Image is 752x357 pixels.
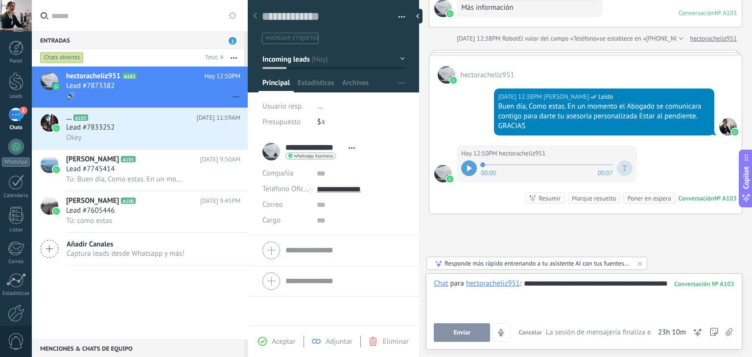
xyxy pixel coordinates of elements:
span: [DATE] 11:59AM [196,113,240,123]
span: 00:00 [481,168,496,176]
div: Ocultar [413,9,423,23]
span: #agregar etiquetas [266,35,318,42]
span: Robot [502,34,518,43]
span: Hoy 12:50PM [205,71,240,81]
span: Lead #7745414 [66,164,115,174]
div: № A103 [715,9,737,17]
div: 103 [674,280,734,288]
div: Correo [2,259,30,265]
img: waba.svg [731,129,738,135]
a: hectoracheliz951 [690,34,737,44]
img: waba.svg [446,176,453,182]
div: Chats [2,125,30,131]
span: Principal [262,78,290,92]
span: ... [66,113,71,123]
div: Buen día, Como estas. En un momento el Abogado se comunicara contigo para darte tu asesoría perso... [498,102,710,131]
span: [DATE] 9:45PM [200,196,240,206]
span: A101 [121,156,135,162]
span: Archivos [342,78,369,92]
img: icon [53,83,60,90]
span: 2 [20,107,27,114]
div: Leads [2,93,30,100]
span: Leído [598,92,613,102]
a: avatariconhectoracheliz951A103Hoy 12:50PMLead #7873382🔊 [32,67,248,108]
span: Correo [262,200,283,209]
span: ... [317,102,323,111]
span: Captura leads desde Whatsapp y más! [67,249,185,258]
div: WhatsApp [2,157,30,167]
div: Cargo [262,213,309,228]
span: whatsapp business [294,154,333,158]
div: La sesión de mensajería finaliza en [546,328,686,337]
span: Aceptar [272,337,295,346]
div: № A103 [714,194,737,202]
span: Estadísticas [298,78,334,92]
span: 23h 10m [658,328,686,337]
div: Conversación [679,194,714,202]
div: Responde más rápido entrenando a tu asistente AI con tus fuentes de datos [445,259,630,268]
div: Más información [461,3,598,13]
span: se establece en «[PHONE_NUMBER]» [600,34,700,44]
div: Presupuesto [262,114,310,130]
span: Susana Rocha (Oficina de Venta) [543,92,589,102]
img: icon [53,125,60,132]
div: [DATE] 12:38PM [498,92,543,102]
span: Copilot [741,167,751,189]
span: La sesión de mensajería finaliza en: [546,328,656,337]
span: Cargo [262,217,281,224]
button: Correo [262,197,283,213]
span: A100 [121,198,135,204]
span: Tú: Buen día, Como estas. En un momento el Abogado se comunicara contigo para darte tu asesoría p... [66,175,187,184]
div: $ [317,114,405,130]
span: Lead #7605446 [66,206,115,216]
span: [PERSON_NAME] [66,155,119,164]
div: Panel [2,58,30,65]
div: [DATE] 12:38PM [457,34,502,44]
span: : [520,279,521,289]
a: avataricon[PERSON_NAME]A101[DATE] 9:50AMLead #7745414Tú: Buen día, Como estas. En un momento el A... [32,150,248,191]
span: Usuario resp. [262,102,303,111]
div: Usuario resp. [262,99,310,114]
a: avataricon...A102[DATE] 11:59AMLead #7833252Okey [32,108,248,149]
div: hectoracheliz951 [466,279,520,288]
button: Enviar [434,323,490,342]
div: Estadísticas [2,290,30,297]
div: Marque resuelto [572,194,616,203]
img: waba.svg [446,10,453,17]
span: hectoracheliz951 [460,70,514,80]
div: Chats abiertos [40,52,84,64]
span: A103 [122,73,137,79]
span: hectoracheliz951 [66,71,120,81]
span: 2 [229,37,236,45]
div: Resumir [539,194,561,203]
span: Lead #7833252 [66,123,115,133]
div: Hoy 12:50PM [461,149,499,158]
span: Añadir Canales [67,240,185,249]
span: Teléfono Oficina [262,184,313,194]
span: 🔊 [66,91,75,101]
div: Menciones & Chats de equipo [32,339,244,357]
span: hectoracheliz951 [434,165,452,182]
div: Listas [2,227,30,233]
span: [DATE] 9:50AM [200,155,240,164]
span: [PERSON_NAME] [66,196,119,206]
span: Adjuntar [326,337,352,346]
button: Teléfono Oficina [262,181,309,197]
span: Susana Rocha [719,118,737,135]
button: Cancelar [515,323,546,342]
div: Compañía [262,166,309,181]
div: Poner en espera [627,194,671,203]
div: Calendario [2,193,30,199]
span: hectoracheliz951 [499,149,545,158]
div: Entradas [32,31,244,49]
span: El valor del campo «Teléfono» [518,34,600,44]
img: waba.svg [450,77,457,84]
span: A102 [73,114,88,121]
div: Conversación [679,9,715,17]
span: Okey [66,133,82,142]
span: 00:07 [598,168,613,176]
div: Total: 4 [201,53,223,63]
a: avataricon[PERSON_NAME]A100[DATE] 9:45PMLead #7605446Tú: como estas [32,191,248,232]
span: Cancelar [518,328,542,336]
span: Eliminar [382,337,408,346]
